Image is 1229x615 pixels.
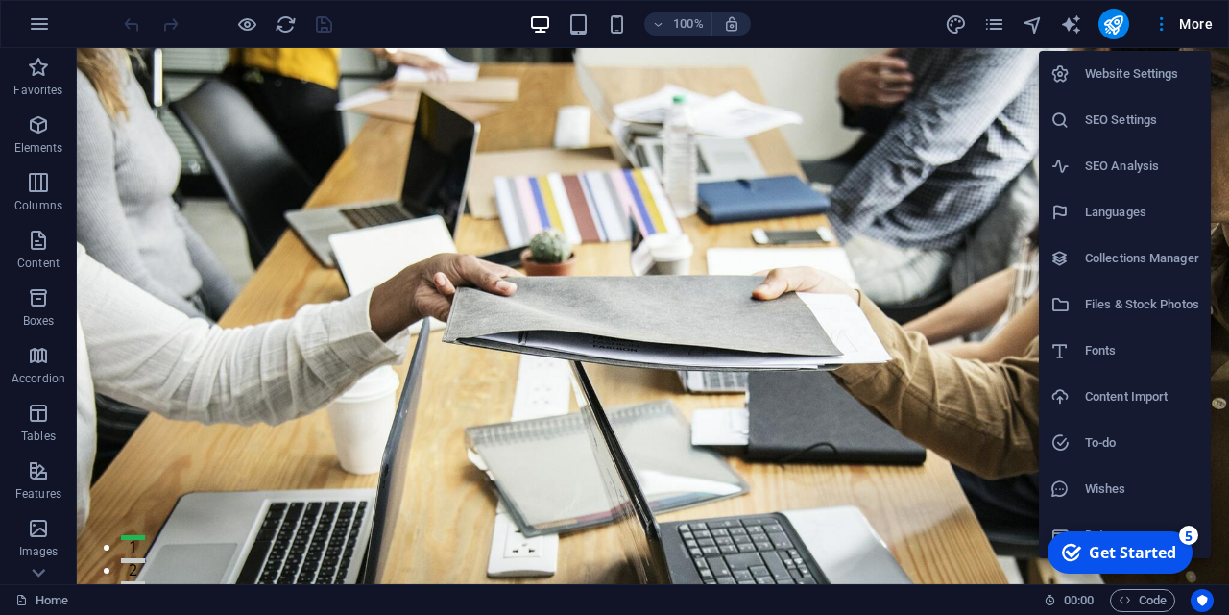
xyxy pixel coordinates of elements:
div: Get Started [52,18,139,39]
h6: Website Settings [1085,62,1199,86]
h6: Files & Stock Photos [1085,293,1199,316]
h6: To-do [1085,431,1199,455]
h6: Fonts [1085,339,1199,362]
h6: SEO Settings [1085,109,1199,132]
h6: SEO Analysis [1085,155,1199,178]
h6: Languages [1085,201,1199,224]
h6: Wishes [1085,478,1199,501]
button: 1 [44,487,68,492]
h6: Content Import [1085,385,1199,408]
div: 5 [142,2,161,21]
h6: Collections Manager [1085,247,1199,270]
div: Get Started 5 items remaining, 0% complete [11,8,156,50]
button: 2 [44,510,68,515]
button: 3 [44,533,68,538]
